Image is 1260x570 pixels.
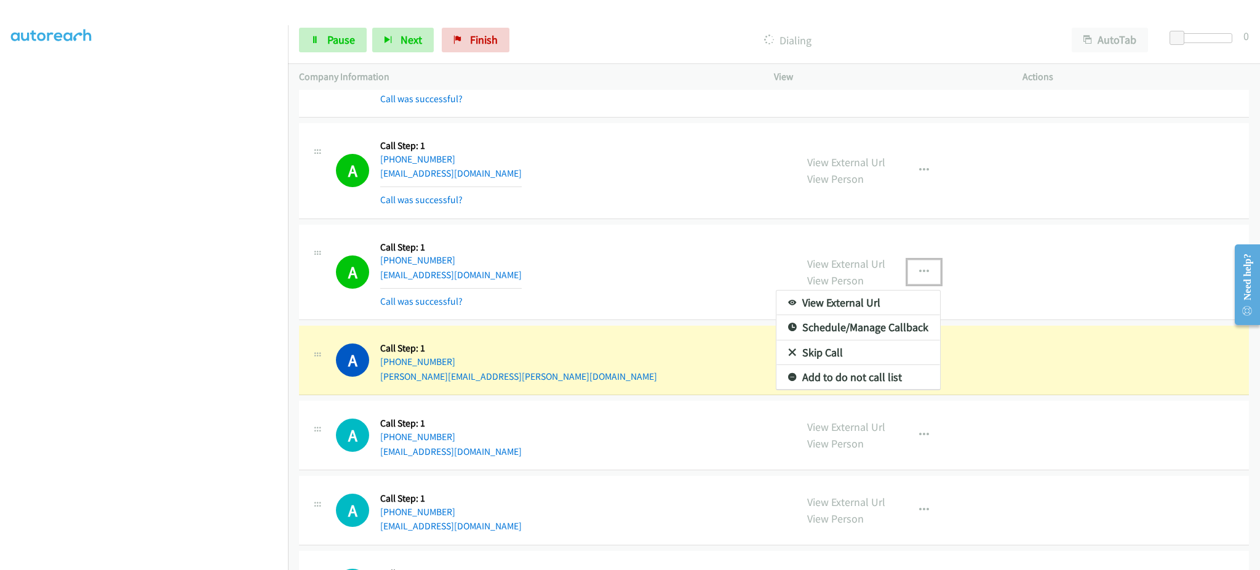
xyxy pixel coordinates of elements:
a: Skip Call [776,340,940,365]
a: Add to do not call list [776,365,940,390]
iframe: Resource Center [1225,236,1260,334]
h1: A [336,494,369,527]
div: The call is yet to be attempted [336,419,369,452]
div: The call is yet to be attempted [336,494,369,527]
h1: A [336,419,369,452]
a: View External Url [776,291,940,315]
a: Schedule/Manage Callback [776,315,940,340]
h1: A [336,343,369,377]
